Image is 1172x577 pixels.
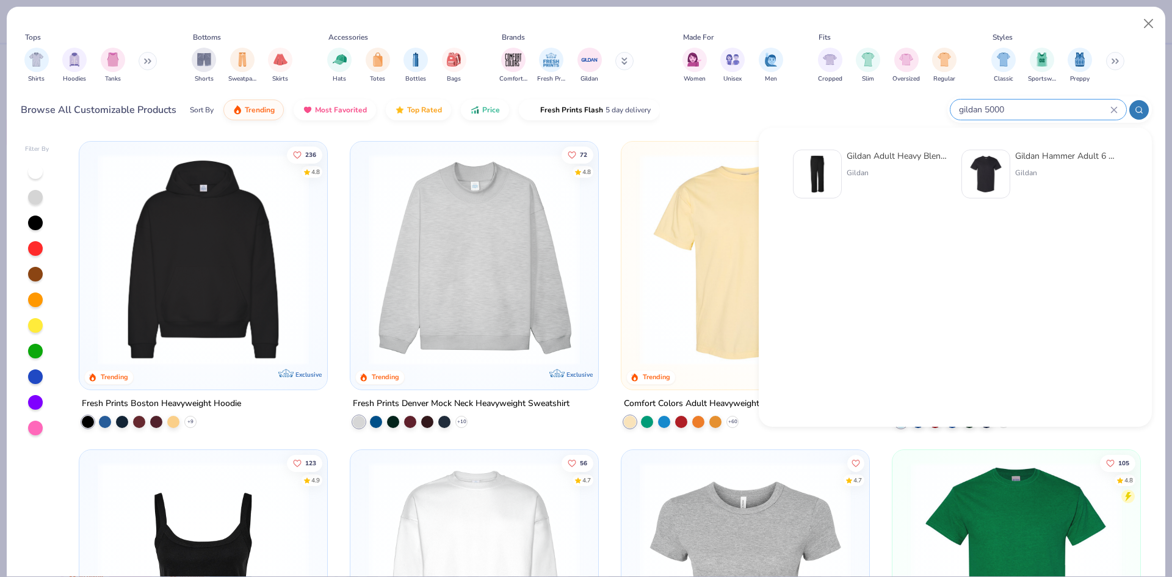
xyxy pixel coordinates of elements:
button: filter button [856,48,880,84]
span: + 9 [187,418,194,426]
div: Tops [25,32,41,43]
img: 9d402896-38b2-40ca-9787-e262ae09e1a2 [967,155,1005,193]
button: Trending [223,100,284,120]
div: 4.8 [312,167,320,176]
img: Tanks Image [106,53,120,67]
div: Gildan [847,167,949,178]
div: filter for Skirts [268,48,292,84]
input: Try "T-Shirt" [958,103,1110,117]
img: Slim Image [861,53,875,67]
div: filter for Fresh Prints [537,48,565,84]
span: 105 [1118,460,1129,466]
img: Sportswear Image [1035,53,1049,67]
div: filter for Unisex [720,48,745,84]
div: 4.8 [582,167,591,176]
button: Like [1100,454,1135,471]
button: filter button [759,48,783,84]
div: filter for Gildan [577,48,602,84]
div: filter for Men [759,48,783,84]
img: Bags Image [447,53,460,67]
button: filter button [192,48,216,84]
span: Shirts [28,74,45,84]
button: filter button [818,48,842,84]
div: filter for Comfort Colors [499,48,527,84]
div: Bottoms [193,32,221,43]
div: Gildan Adult Heavy Blend™ Adult 50/50 Open-Bottom Sweatpant [847,150,949,162]
span: + 60 [728,418,737,426]
div: filter for Shirts [24,48,49,84]
span: Exclusive [295,371,322,379]
div: Filter By [25,145,49,154]
img: most_fav.gif [303,105,313,115]
span: Classic [994,74,1013,84]
button: Like [288,146,323,163]
button: filter button [682,48,707,84]
img: Comfort Colors Image [504,51,523,69]
button: filter button [892,48,920,84]
button: Fresh Prints Flash5 day delivery [519,100,660,120]
img: Oversized Image [899,53,913,67]
div: 4.7 [853,476,862,485]
button: Top Rated [386,100,451,120]
button: filter button [991,48,1016,84]
div: filter for Hoodies [62,48,87,84]
img: Classic Image [997,53,1011,67]
img: Shirts Image [29,53,43,67]
div: Styles [993,32,1013,43]
button: filter button [62,48,87,84]
div: Made For [683,32,714,43]
button: filter button [1068,48,1092,84]
img: Preppy Image [1073,53,1087,67]
span: Sportswear [1028,74,1056,84]
button: filter button [442,48,466,84]
button: Like [562,454,593,471]
span: Fresh Prints [537,74,565,84]
span: Skirts [272,74,288,84]
button: filter button [228,48,256,84]
span: Sweatpants [228,74,256,84]
img: Totes Image [371,53,385,67]
button: filter button [327,48,352,84]
div: filter for Bottles [403,48,428,84]
span: Women [684,74,706,84]
img: flash.gif [528,105,538,115]
div: Fresh Prints Denver Mock Neck Heavyweight Sweatshirt [353,396,570,412]
img: Hats Image [333,53,347,67]
span: Gildan [581,74,598,84]
div: Brands [502,32,525,43]
span: 56 [580,460,587,466]
span: Exclusive [566,371,593,379]
button: Like [847,454,864,471]
div: filter for Shorts [192,48,216,84]
span: Unisex [723,74,742,84]
div: 4.7 [582,476,591,485]
div: filter for Tanks [101,48,125,84]
span: Preppy [1070,74,1090,84]
img: 33884748-6a48-47bc-946f-b3f24aac6320 [798,155,836,193]
span: Top Rated [407,105,442,115]
img: a90f7c54-8796-4cb2-9d6e-4e9644cfe0fe [586,154,809,365]
span: Fresh Prints Flash [540,105,603,115]
div: filter for Hats [327,48,352,84]
button: filter button [720,48,745,84]
img: Gildan Image [581,51,599,69]
img: Shorts Image [197,53,211,67]
div: filter for Totes [366,48,390,84]
div: filter for Cropped [818,48,842,84]
button: filter button [268,48,292,84]
div: Gildan Hammer Adult 6 Oz. T-Shirt [1015,150,1118,162]
span: Bags [447,74,461,84]
span: 72 [580,151,587,158]
div: Accessories [328,32,368,43]
div: Fresh Prints Boston Heavyweight Hoodie [82,396,241,412]
img: Hoodies Image [68,53,81,67]
img: Men Image [764,53,778,67]
button: filter button [577,48,602,84]
button: filter button [101,48,125,84]
span: 236 [306,151,317,158]
span: 123 [306,460,317,466]
img: Cropped Image [823,53,837,67]
div: filter for Sweatpants [228,48,256,84]
span: Men [765,74,777,84]
div: Browse All Customizable Products [21,103,176,117]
